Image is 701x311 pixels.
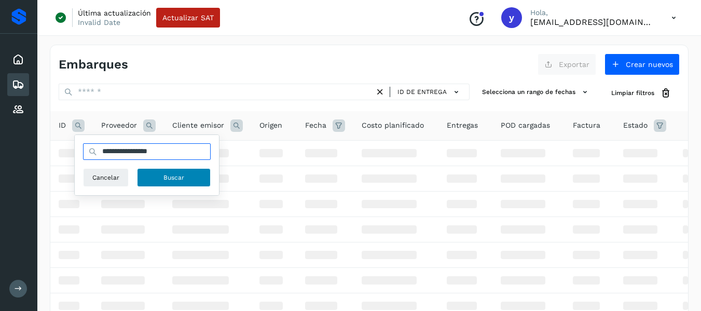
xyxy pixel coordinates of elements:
[172,120,224,131] span: Cliente emisor
[538,53,596,75] button: Exportar
[623,120,648,131] span: Estado
[59,120,66,131] span: ID
[59,57,128,72] h4: Embarques
[162,14,214,21] span: Actualizar SAT
[611,88,654,98] span: Limpiar filtros
[530,17,655,27] p: yortega@niagarawater.com
[362,120,424,131] span: Costo planificado
[394,85,465,100] button: ID de entrega
[530,8,655,17] p: Hola,
[156,8,220,28] button: Actualizar SAT
[603,84,680,103] button: Limpiar filtros
[573,120,600,131] span: Factura
[397,87,447,97] span: ID de entrega
[559,61,589,68] span: Exportar
[101,120,137,131] span: Proveedor
[78,8,151,18] p: Última actualización
[259,120,282,131] span: Origen
[78,18,120,27] p: Invalid Date
[7,98,29,121] div: Proveedores
[7,73,29,96] div: Embarques
[604,53,680,75] button: Crear nuevos
[305,120,326,131] span: Fecha
[478,84,595,101] button: Selecciona un rango de fechas
[447,120,478,131] span: Entregas
[7,48,29,71] div: Inicio
[626,61,673,68] span: Crear nuevos
[501,120,550,131] span: POD cargadas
